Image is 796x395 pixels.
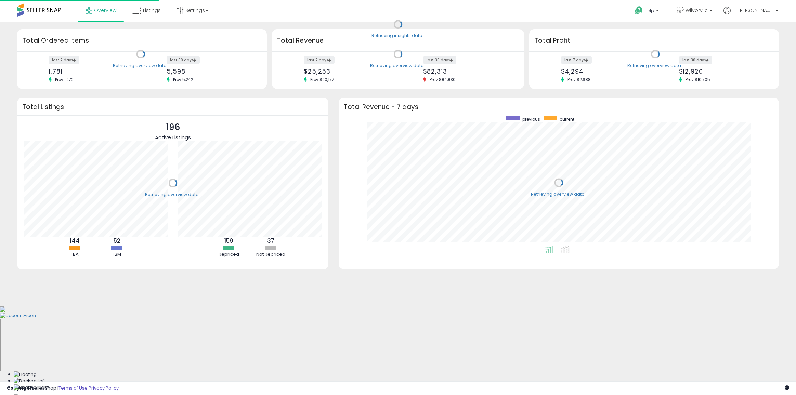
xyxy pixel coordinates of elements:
[14,384,49,391] img: Docked Right
[531,191,587,197] div: Retrieving overview data..
[686,7,708,14] span: Wilvoryllc
[732,7,773,14] span: Hi [PERSON_NAME]
[14,378,45,384] img: Docked Left
[635,6,643,15] i: Get Help
[145,192,201,198] div: Retrieving overview data..
[370,63,426,69] div: Retrieving overview data..
[143,7,161,14] span: Listings
[113,63,169,69] div: Retrieving overview data..
[14,371,37,378] img: Floating
[627,63,683,69] div: Retrieving overview data..
[723,7,778,22] a: Hi [PERSON_NAME]
[94,7,116,14] span: Overview
[645,8,654,14] span: Help
[629,1,666,22] a: Help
